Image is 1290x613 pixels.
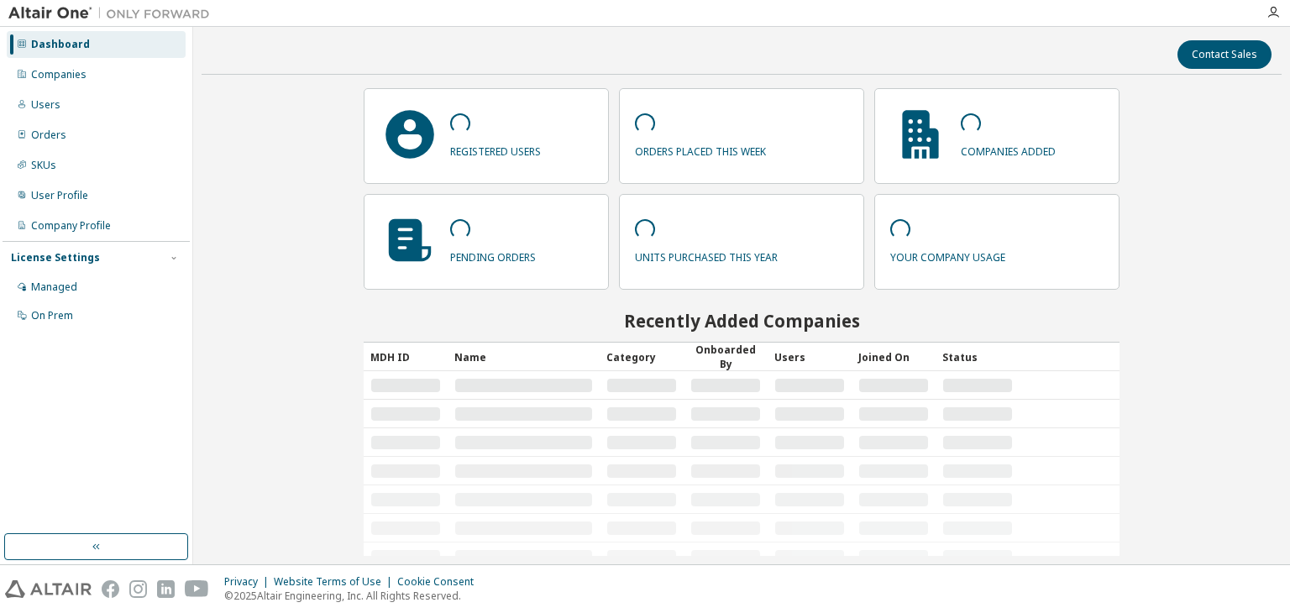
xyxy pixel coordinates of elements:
[31,309,73,322] div: On Prem
[224,589,484,603] p: © 2025 Altair Engineering, Inc. All Rights Reserved.
[31,219,111,233] div: Company Profile
[942,343,1013,370] div: Status
[8,5,218,22] img: Altair One
[774,343,845,370] div: Users
[31,189,88,202] div: User Profile
[31,159,56,172] div: SKUs
[31,68,87,81] div: Companies
[274,575,397,589] div: Website Terms of Use
[224,575,274,589] div: Privacy
[11,251,100,265] div: License Settings
[858,343,929,370] div: Joined On
[370,343,441,370] div: MDH ID
[31,280,77,294] div: Managed
[606,343,677,370] div: Category
[102,580,119,598] img: facebook.svg
[157,580,175,598] img: linkedin.svg
[690,343,761,371] div: Onboarded By
[364,310,1120,332] h2: Recently Added Companies
[450,245,536,265] p: pending orders
[397,575,484,589] div: Cookie Consent
[454,343,594,370] div: Name
[31,98,60,112] div: Users
[635,245,778,265] p: units purchased this year
[185,580,209,598] img: youtube.svg
[31,128,66,142] div: Orders
[961,139,1056,159] p: companies added
[5,580,92,598] img: altair_logo.svg
[129,580,147,598] img: instagram.svg
[31,38,90,51] div: Dashboard
[450,139,541,159] p: registered users
[635,139,766,159] p: orders placed this week
[1177,40,1272,69] button: Contact Sales
[890,245,1005,265] p: your company usage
